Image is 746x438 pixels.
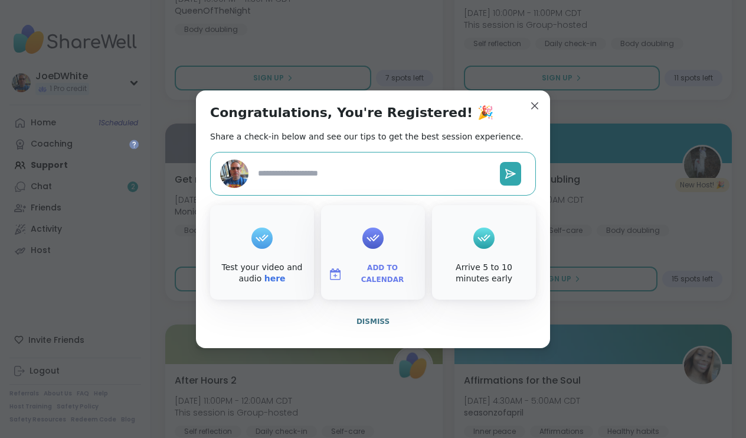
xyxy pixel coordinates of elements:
h1: Congratulations, You're Registered! 🎉 [210,105,493,121]
img: JoeDWhite [220,160,248,188]
button: Add to Calendar [323,262,423,287]
div: Arrive 5 to 10 minutes early [434,262,534,285]
img: ShareWell Logomark [328,267,342,281]
button: Dismiss [210,309,536,334]
span: Dismiss [356,317,390,326]
a: here [264,274,286,283]
iframe: Spotlight [129,139,139,149]
h2: Share a check-in below and see our tips to get the best session experience. [210,131,523,142]
div: Test your video and audio [212,262,312,285]
span: Add to Calendar [347,262,418,285]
